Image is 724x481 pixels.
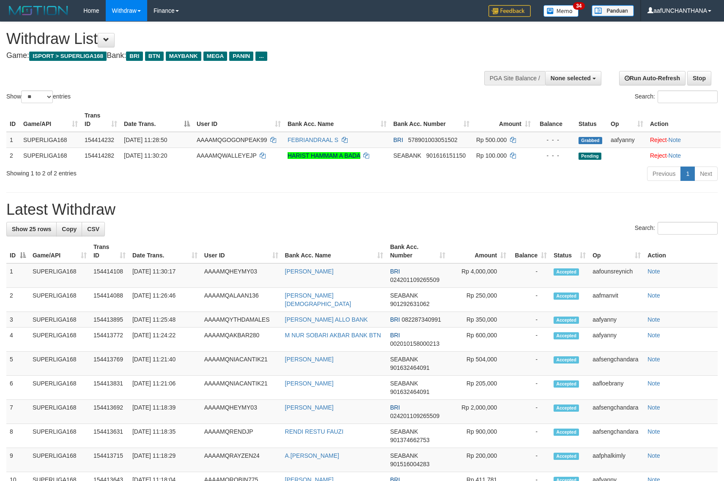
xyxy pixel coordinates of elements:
a: Note [647,292,660,299]
span: SEABANK [390,428,418,435]
a: Note [669,152,681,159]
span: Accepted [554,292,579,300]
td: AAAAMQNIACANTIK21 [201,376,282,400]
th: Trans ID: activate to sort column ascending [81,108,121,132]
span: Copy 901616151150 to clipboard [426,152,466,159]
td: - [510,352,550,376]
td: aafsengchandara [589,352,644,376]
th: Op: activate to sort column ascending [607,108,647,132]
span: Accepted [554,429,579,436]
td: [DATE] 11:26:46 [129,288,201,312]
span: PANIN [229,52,253,61]
span: BRI [390,404,400,411]
td: aafyanny [589,312,644,328]
a: Note [647,332,660,339]
h1: Latest Withdraw [6,201,718,218]
span: MEGA [203,52,228,61]
span: Copy [62,226,77,232]
td: AAAAMQHEYMY03 [201,400,282,424]
td: AAAAMQNIACANTIK21 [201,352,282,376]
span: MAYBANK [166,52,201,61]
a: Next [694,167,718,181]
td: Rp 504,000 [449,352,510,376]
th: Status [575,108,607,132]
td: 9 [6,448,29,472]
a: Note [647,380,660,387]
td: [DATE] 11:21:06 [129,376,201,400]
a: Note [647,428,660,435]
span: BTN [145,52,164,61]
span: 154414232 [85,137,114,143]
td: 1 [6,132,20,148]
a: Note [647,404,660,411]
td: SUPERLIGA168 [29,424,90,448]
th: ID: activate to sort column descending [6,239,29,263]
span: Accepted [554,332,579,339]
td: SUPERLIGA168 [29,376,90,400]
td: SUPERLIGA168 [20,148,81,163]
img: panduan.png [592,5,634,16]
div: Showing 1 to 2 of 2 entries [6,166,295,178]
td: - [510,376,550,400]
td: AAAAMQRENDJP [201,424,282,448]
a: Show 25 rows [6,222,57,236]
td: 6 [6,376,29,400]
span: BRI [390,316,400,323]
td: Rp 205,000 [449,376,510,400]
h1: Withdraw List [6,30,474,47]
td: 154413772 [90,328,129,352]
td: 154413715 [90,448,129,472]
a: [PERSON_NAME] ALLO BANK [285,316,368,323]
span: Copy 901374662753 to clipboard [390,437,429,443]
span: Show 25 rows [12,226,51,232]
td: SUPERLIGA168 [29,448,90,472]
a: Reject [650,152,667,159]
td: - [510,263,550,288]
span: 34 [573,2,584,10]
th: Status: activate to sort column ascending [550,239,589,263]
a: Note [647,356,660,363]
a: CSV [82,222,105,236]
th: Op: activate to sort column ascending [589,239,644,263]
span: BRI [126,52,143,61]
th: User ID: activate to sort column ascending [193,108,284,132]
a: Reject [650,137,667,143]
td: [DATE] 11:21:40 [129,352,201,376]
td: 154413769 [90,352,129,376]
a: Note [647,452,660,459]
td: · [647,148,721,163]
td: 2 [6,288,29,312]
td: aafmanvit [589,288,644,312]
span: Copy 082287340991 to clipboard [402,316,441,323]
a: M NUR SOBARI AKBAR BANK BTN [285,332,381,339]
td: Rp 200,000 [449,448,510,472]
img: Feedback.jpg [488,5,531,17]
span: Copy 002010158000213 to clipboard [390,340,439,347]
td: [DATE] 11:30:17 [129,263,201,288]
td: · [647,132,721,148]
td: 2 [6,148,20,163]
img: Button%20Memo.svg [543,5,579,17]
span: Copy 901516004283 to clipboard [390,461,429,467]
td: 5 [6,352,29,376]
td: aafyanny [607,132,647,148]
a: A.[PERSON_NAME] [285,452,339,459]
td: SUPERLIGA168 [29,312,90,328]
td: 154413631 [90,424,129,448]
td: AAAAMQAKBAR280 [201,328,282,352]
a: Note [647,268,660,275]
a: [PERSON_NAME] [285,404,334,411]
td: SUPERLIGA168 [29,400,90,424]
span: Accepted [554,268,579,276]
span: Accepted [554,453,579,460]
a: [PERSON_NAME] [285,268,334,275]
td: 154413895 [90,312,129,328]
span: [DATE] 11:30:20 [124,152,167,159]
span: Copy 901632464091 to clipboard [390,364,429,371]
td: aafounsreynich [589,263,644,288]
td: [DATE] 11:18:29 [129,448,201,472]
th: Bank Acc. Name: activate to sort column ascending [284,108,390,132]
th: Bank Acc. Number: activate to sort column ascending [387,239,449,263]
td: SUPERLIGA168 [29,288,90,312]
th: Bank Acc. Number: activate to sort column ascending [390,108,473,132]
